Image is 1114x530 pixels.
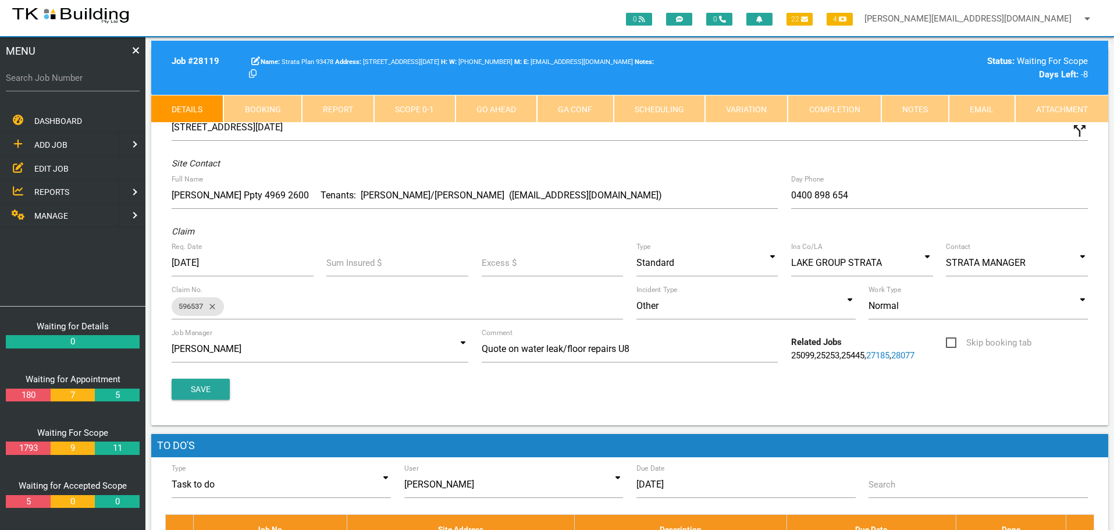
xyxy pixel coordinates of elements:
[705,95,788,123] a: Variation
[172,241,202,252] label: Req. Date
[441,58,447,66] b: H:
[404,463,419,474] label: User
[335,58,439,66] span: [STREET_ADDRESS][DATE]
[151,95,223,123] a: Details
[95,495,139,508] a: 0
[987,56,1015,66] b: Status:
[636,284,677,295] label: Incident Type
[482,328,512,338] label: Comment
[151,434,1108,457] h1: To Do's
[524,58,529,66] b: E:
[172,284,203,295] label: Claim No.
[946,336,1031,350] span: Skip booking tab
[524,58,633,66] span: [EMAIL_ADDRESS][DOMAIN_NAME]
[816,350,839,361] a: 25253
[6,335,140,348] a: 0
[335,58,361,66] b: Address:
[891,350,914,361] a: 28077
[19,481,127,491] a: Waiting for Accepted Scope
[249,69,257,80] a: Click here copy customer information.
[172,158,220,169] i: Site Contact
[12,6,130,24] img: s3file
[95,442,139,455] a: 11
[626,13,652,26] span: 0
[791,241,823,252] label: Ins Co/LA
[791,174,824,184] label: Day Phone
[203,297,217,316] i: close
[374,95,455,123] a: Scope 0-1
[37,428,108,438] a: Waiting For Scope
[791,337,842,347] b: Related Jobs
[37,321,109,332] a: Waiting for Details
[302,95,374,123] a: Report
[827,13,853,26] span: 4
[172,297,224,316] div: 596537
[6,495,50,508] a: 5
[326,257,382,270] label: Sum Insured $
[706,13,732,26] span: 0
[51,389,95,402] a: 7
[223,95,301,123] a: Booking
[788,95,881,123] a: Completion
[6,389,50,402] a: 180
[51,442,95,455] a: 9
[1015,95,1108,123] a: Attachment
[172,379,230,400] button: Save
[6,72,140,85] label: Search Job Number
[636,241,651,252] label: Type
[949,95,1015,123] a: Email
[785,336,939,362] div: , , , ,
[172,174,203,184] label: Full Name
[51,495,95,508] a: 0
[869,284,901,295] label: Work Type
[946,241,970,252] label: Contact
[635,58,654,66] b: Notes:
[514,58,522,66] b: M:
[869,55,1088,81] div: Waiting For Scope -8
[6,442,50,455] a: 1793
[172,463,186,474] label: Type
[614,95,705,123] a: Scheduling
[537,95,613,123] a: GA Conf
[786,13,813,26] span: 22
[34,140,67,150] span: ADD JOB
[482,257,517,270] label: Excess $
[34,116,82,126] span: DASHBOARD
[26,374,120,385] a: Waiting for Appointment
[881,95,949,123] a: Notes
[455,95,537,123] a: Go Ahead
[449,58,457,66] b: W:
[791,350,814,361] a: 25099
[636,463,665,474] label: Due Date
[172,226,194,237] i: Claim
[1039,69,1079,80] b: Days Left:
[449,58,512,66] span: Amelia Thomson
[841,350,864,361] a: 25445
[1071,122,1088,140] i: Click to show custom address field
[869,478,895,492] label: Search
[866,350,889,361] a: 27185
[261,58,280,66] b: Name:
[34,211,68,220] span: MANAGE
[172,328,212,338] label: Job Manager
[261,58,333,66] span: Strata Plan 93478
[95,389,139,402] a: 5
[6,43,35,59] span: MENU
[172,56,219,66] b: Job # 28119
[34,187,69,197] span: REPORTS
[34,163,69,173] span: EDIT JOB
